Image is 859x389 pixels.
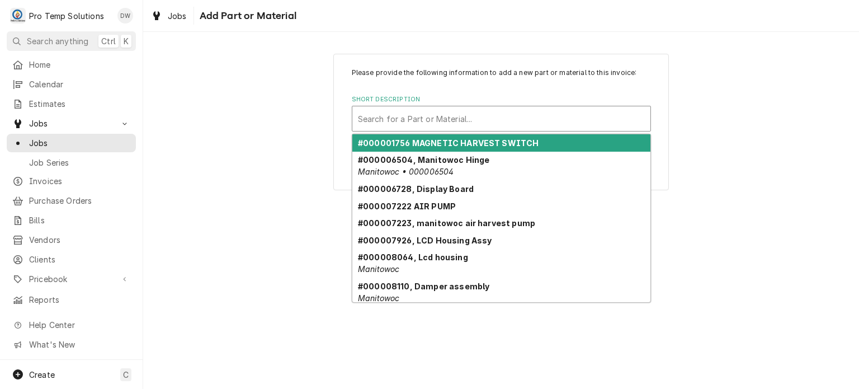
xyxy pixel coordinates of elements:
[358,201,456,211] strong: #000007222 AIR PUMP
[124,35,129,47] span: K
[7,55,136,74] a: Home
[29,98,130,110] span: Estimates
[358,252,468,262] strong: #000008064, Lcd housing
[7,290,136,309] a: Reports
[7,75,136,93] a: Calendar
[358,218,535,228] strong: #000007223, manitowoc air harvest pump
[358,138,539,148] strong: #000001756 MAGNETIC HARVEST SWITCH
[352,68,651,78] p: Please provide the following information to add a new part or material to this invoice:
[29,59,130,71] span: Home
[7,172,136,190] a: Invoices
[7,114,136,133] a: Go to Jobs
[358,167,454,176] em: Manitowoc • 000006504
[358,293,399,303] em: Manitowoc
[29,294,130,306] span: Reports
[27,35,88,47] span: Search anything
[7,211,136,229] a: Bills
[168,10,187,22] span: Jobs
[29,319,129,331] span: Help Center
[7,270,136,288] a: Go to Pricebook
[7,250,136,269] a: Clients
[358,282,489,291] strong: #000008110, Damper assembly
[352,68,651,132] div: Line Item Create/Update Form
[333,54,669,190] div: Line Item Create/Update
[117,8,133,24] div: DW
[29,195,130,207] span: Purchase Orders
[123,369,129,381] span: C
[7,95,136,113] a: Estimates
[29,214,130,226] span: Bills
[29,157,130,168] span: Job Series
[29,370,55,379] span: Create
[7,316,136,334] a: Go to Help Center
[358,264,399,274] em: Manitowoc
[29,175,130,187] span: Invoices
[29,137,130,149] span: Jobs
[29,234,130,246] span: Vendors
[29,10,104,22] div: Pro Temp Solutions
[29,273,114,285] span: Pricebook
[196,8,296,24] span: Add Part or Material
[101,35,116,47] span: Ctrl
[10,8,26,24] div: Pro Temp Solutions's Avatar
[29,118,114,129] span: Jobs
[29,339,129,350] span: What's New
[7,134,136,152] a: Jobs
[10,8,26,24] div: P
[358,184,474,194] strong: #000006728, Display Board
[7,191,136,210] a: Purchase Orders
[147,7,191,25] a: Jobs
[352,95,651,132] div: Short Description
[7,231,136,249] a: Vendors
[29,78,130,90] span: Calendar
[352,95,651,104] label: Short Description
[358,155,489,165] strong: #000006504, Manitowoc Hinge
[358,236,492,245] strong: #000007926, LCD Housing Assy
[7,153,136,172] a: Job Series
[117,8,133,24] div: Dana Williams's Avatar
[7,31,136,51] button: Search anythingCtrlK
[7,335,136,354] a: Go to What's New
[29,254,130,265] span: Clients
